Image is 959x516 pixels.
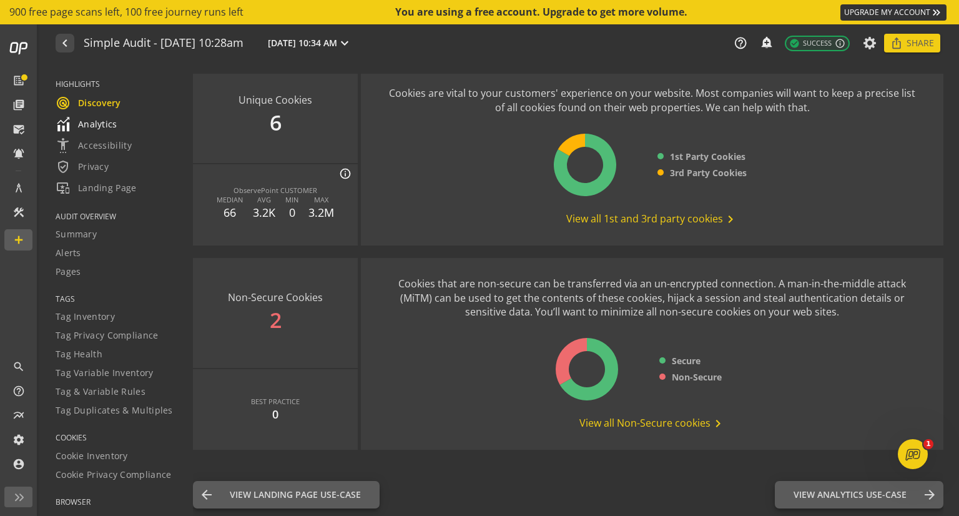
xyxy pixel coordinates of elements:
[56,117,117,132] span: Analytics
[907,32,934,54] span: Share
[272,407,278,423] div: 0
[12,434,25,446] mat-icon: settings
[723,212,738,227] mat-icon: chevron_right
[230,489,361,501] span: View Landing Page Use-Case
[930,6,943,19] mat-icon: keyboard_double_arrow_right
[251,397,300,407] div: BEST PRACTICE
[217,195,243,205] div: MEDIAN
[199,487,214,502] mat-icon: arrow_back
[734,36,747,50] mat-icon: help_outline
[579,416,725,431] span: View all Non-Secure cookies
[234,186,317,196] div: ObservePoint CUSTOMER
[253,205,275,221] div: 3.2K
[337,36,352,51] mat-icon: expand_more
[56,138,71,153] mat-icon: settings_accessibility
[566,212,738,227] span: View all 1st and 3rd party cookies
[672,371,722,384] span: Non-Secure
[56,497,177,507] span: BROWSER
[56,469,172,481] span: Cookie Privacy Compliance
[12,123,25,136] mat-icon: mark_email_read
[670,151,745,163] span: 1st Party Cookies
[56,247,81,259] span: Alerts
[268,37,337,49] span: [DATE] 10:34 AM
[789,38,800,49] mat-icon: check_circle
[193,481,380,509] button: View Landing Page Use-Case
[12,206,25,219] mat-icon: construction
[84,37,243,50] h1: Simple Audit - 09 October 2025 | 10:28am
[285,195,298,205] div: MIN
[56,138,132,153] span: Accessibility
[884,34,940,52] button: Share
[217,205,243,221] div: 66
[835,38,845,49] mat-icon: info_outline
[12,409,25,422] mat-icon: multiline_chart
[308,205,334,221] div: 3.2M
[922,487,937,502] mat-icon: arrow_forward
[670,167,747,179] span: 3rd Party Cookies
[56,181,71,196] mat-icon: important_devices
[56,96,71,111] mat-icon: radar
[794,489,907,501] span: View Analytics Use-Case
[308,195,334,205] div: MAX
[923,439,933,449] span: 1
[56,181,137,196] span: Landing Page
[56,294,177,304] span: TAGS
[56,404,173,417] span: Tag Duplicates & Multiples
[672,355,701,367] span: Secure
[12,182,25,194] mat-icon: architecture
[56,310,115,323] span: Tag Inventory
[56,367,154,379] span: Tag Variable Inventory
[386,86,918,115] div: Cookies are vital to your customers' experience on your website. Most companies will want to keep...
[56,450,128,462] span: Cookie Inventory
[339,167,352,180] mat-icon: info_outline
[395,5,689,19] div: You are using a free account. Upgrade to get more volume.
[711,416,725,431] mat-icon: chevron_right
[775,481,943,509] button: View Analytics Use-Case
[890,37,903,49] mat-icon: ios_share
[12,234,25,246] mat-icon: add
[56,265,81,278] span: Pages
[9,5,243,19] span: 900 free page scans left, 100 free journey runs left
[12,385,25,397] mat-icon: help_outline
[789,38,832,49] span: Success
[56,96,121,111] span: Discovery
[56,159,109,174] span: Privacy
[285,205,298,221] div: 0
[56,329,159,342] span: Tag Privacy Compliance
[840,4,947,21] a: UPGRADE MY ACCOUNT
[12,99,25,111] mat-icon: library_books
[56,432,177,443] span: COOKIES
[760,36,772,48] mat-icon: add_alert
[265,35,355,51] button: [DATE] 10:34 AM
[386,277,918,320] div: Cookies that are non-secure can be transferred via an un-encrypted connection. A man-in-the-middl...
[898,439,928,469] iframe: Intercom live chat
[253,195,275,205] div: AVG
[56,228,97,241] span: Summary
[56,79,177,89] span: HIGHLIGHTS
[12,360,25,373] mat-icon: search
[12,74,25,87] mat-icon: list_alt
[12,458,25,470] mat-icon: account_circle
[56,211,177,222] span: AUDIT OVERVIEW
[12,147,25,160] mat-icon: notifications_active
[57,36,71,51] mat-icon: navigate_before
[56,385,145,398] span: Tag & Variable Rules
[56,348,102,360] span: Tag Health
[56,159,71,174] mat-icon: verified_user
